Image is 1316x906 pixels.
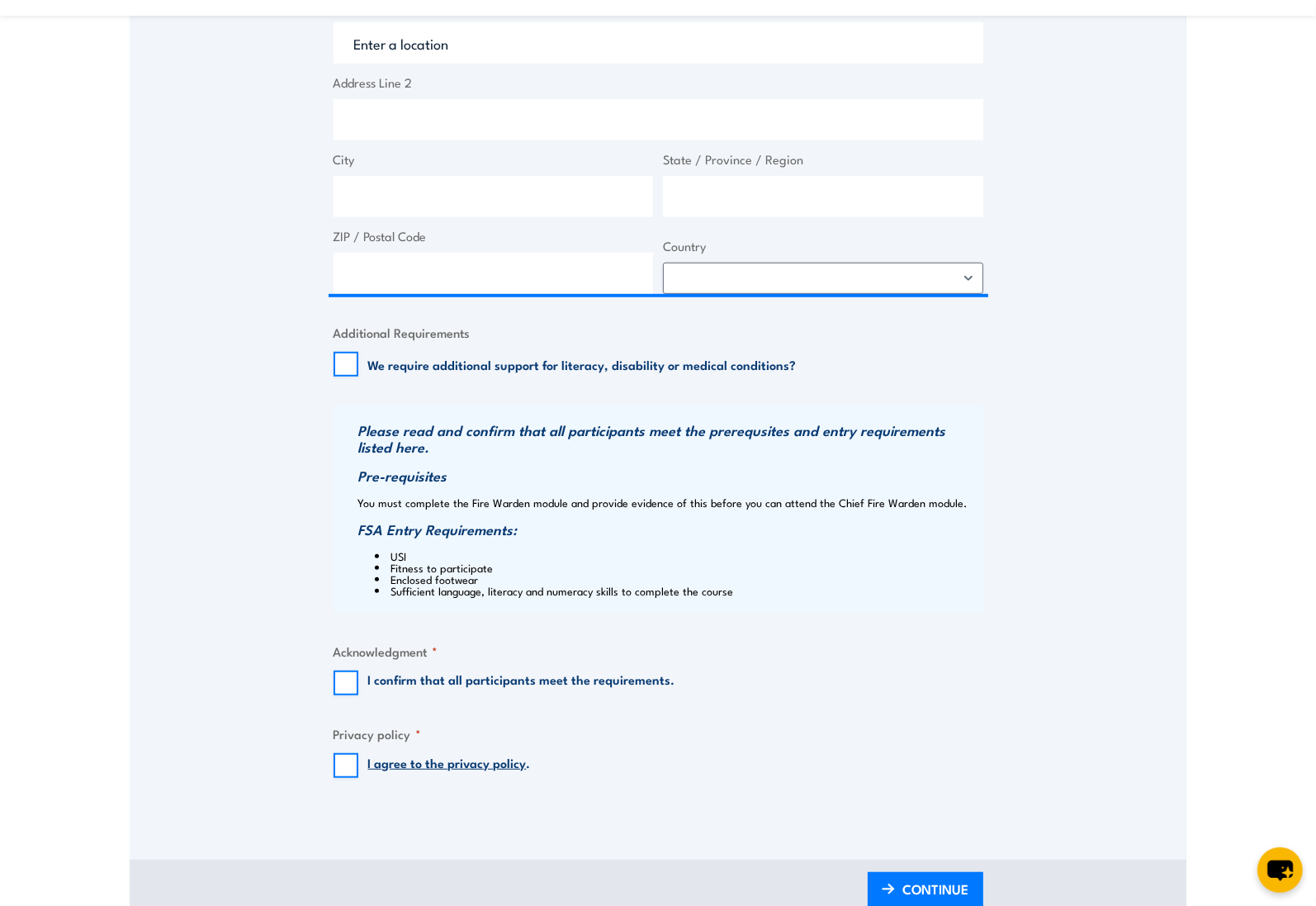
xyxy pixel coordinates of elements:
[368,753,527,771] a: I agree to the privacy policy
[375,585,979,596] li: Sufficient language, literacy and numeracy skills to complete the course
[358,496,979,509] p: You must complete the Fire Warden module and provide evidence of this before you can attend the C...
[368,753,531,778] label: .
[368,671,675,695] label: I confirm that all participants meet the requirements.
[375,573,979,585] li: Enclosed footwear
[334,227,654,246] label: ZIP / Postal Code
[334,724,422,743] legend: Privacy policy
[358,422,979,455] h3: Please read and confirm that all participants meet the prerequsites and entry requirements listed...
[1257,847,1303,893] button: chat-button
[334,642,438,661] legend: Acknowledgment
[358,467,979,484] h3: Pre-requisites
[368,356,797,372] label: We require additional support for literacy, disability or medical conditions?
[375,550,979,562] li: USI
[334,150,654,169] label: City
[375,562,979,573] li: Fitness to participate
[334,22,983,64] input: Enter a location
[663,237,983,256] label: Country
[358,521,979,538] h3: FSA Entry Requirements:
[334,74,983,92] label: Address Line 2
[334,323,471,342] legend: Additional Requirements
[663,150,983,169] label: State / Province / Region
